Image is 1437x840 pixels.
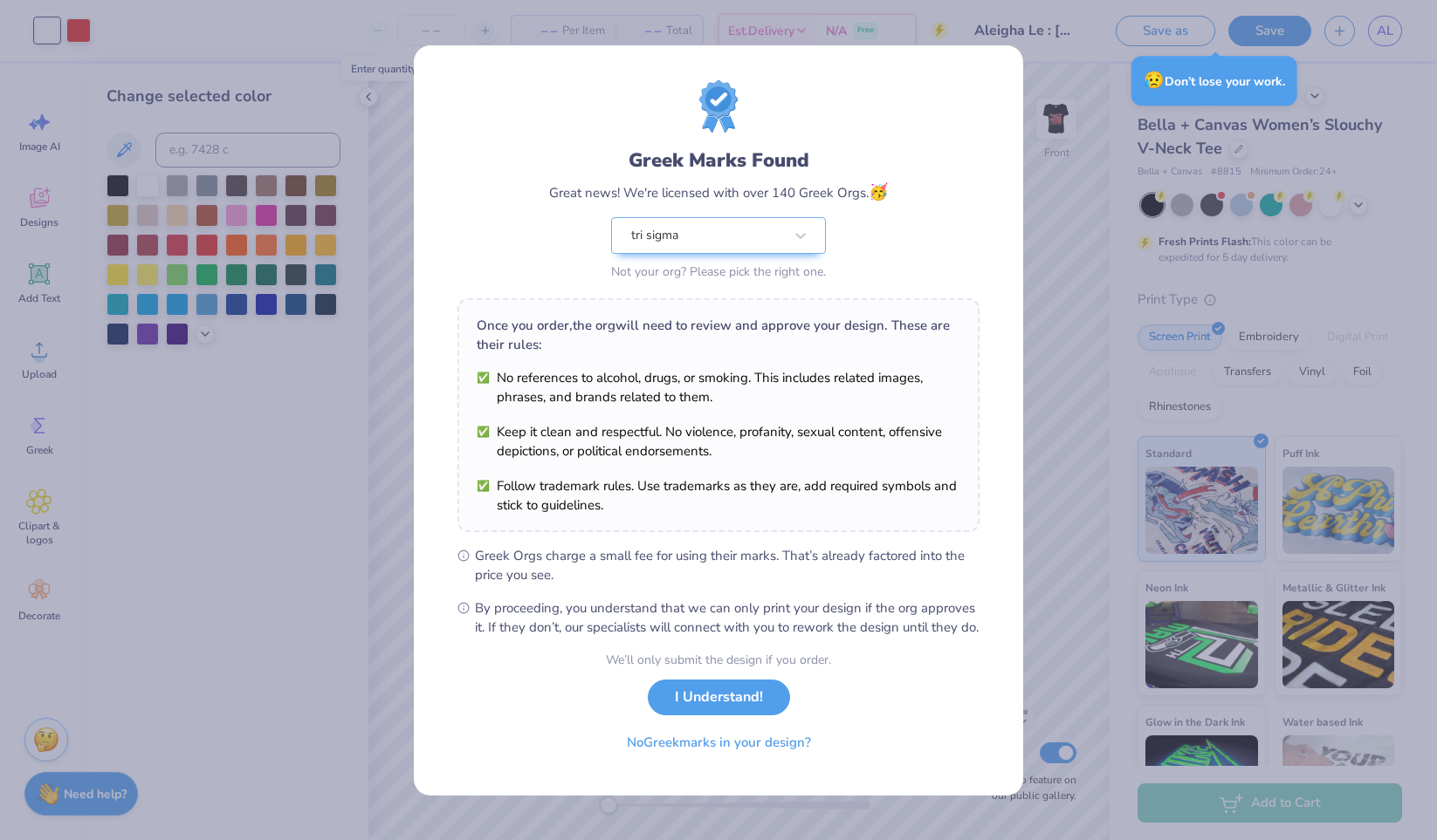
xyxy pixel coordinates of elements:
[629,147,809,174] div: Greek Marks Found
[869,181,888,202] span: 🥳
[612,725,826,761] button: NoGreekmarks in your design?
[477,422,960,461] li: Keep it clean and respectful. No violence, profanity, sexual content, offensive depictions, or po...
[1131,56,1297,106] div: Don’t lose your work.
[475,598,980,637] span: By proceeding, you understand that we can only print your design if the org approves it. If they ...
[611,263,826,281] div: Not your org? Please pick the right one.
[648,680,790,715] button: I Understand!
[477,368,960,406] li: No references to alcohol, drugs, or smoking. This includes related images, phrases, and brands re...
[475,546,980,584] span: Greek Orgs charge a small fee for using their marks. That’s already factored into the price you see.
[606,651,831,669] div: We’ll only submit the design if you order.
[477,316,960,354] div: Once you order, the org will need to review and approve your design. These are their rules:
[477,476,960,515] li: Follow trademark rules. Use trademarks as they are, add required symbols and stick to guidelines.
[549,181,888,204] div: Great news! We're licensed with over 140 Greek Orgs.
[1144,69,1165,92] span: 😥
[699,80,738,133] img: License badge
